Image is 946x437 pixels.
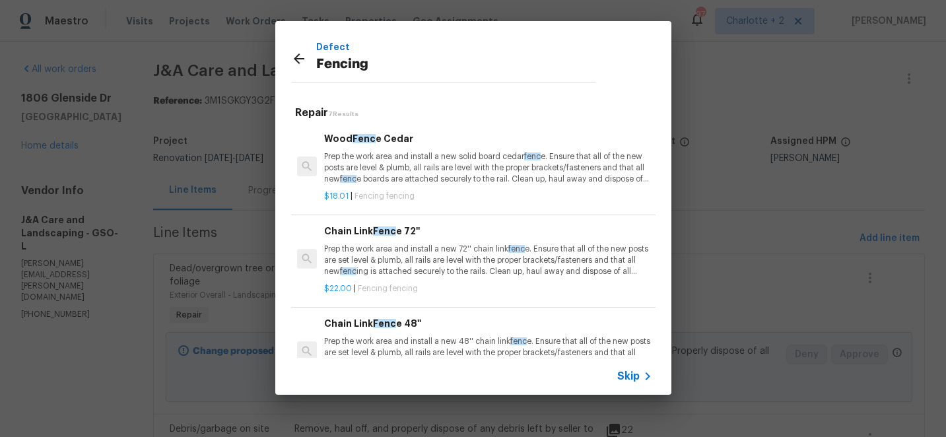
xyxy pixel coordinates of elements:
span: fenc [508,245,525,253]
h6: Chain Link e 72'' [324,224,652,238]
p: Prep the work area and install a new 72'' chain link e. Ensure that all of the new posts are set ... [324,244,652,277]
p: Prep the work area and install a new 48'' chain link e. Ensure that all of the new posts are set ... [324,336,652,370]
h5: Repair [295,106,656,120]
span: $22.00 [324,285,352,292]
span: fenc [524,152,541,160]
span: Fencing fencing [355,192,415,200]
span: 7 Results [328,111,358,118]
span: Fenc [373,319,396,328]
span: Fenc [373,226,396,236]
span: fenc [340,267,356,275]
p: Prep the work area and install a new solid board cedar e. Ensure that all of the new posts are le... [324,151,652,185]
h6: Wood e Cedar [324,131,652,146]
p: Defect [316,40,596,54]
span: Fencing fencing [358,285,418,292]
span: fenc [340,175,356,183]
span: Skip [617,370,640,383]
span: Fenc [353,134,376,143]
h6: Chain Link e 48'' [324,316,652,331]
p: Fencing [316,54,596,75]
span: $18.01 [324,192,349,200]
p: | [324,191,652,202]
p: | [324,283,652,294]
span: fenc [510,337,527,345]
